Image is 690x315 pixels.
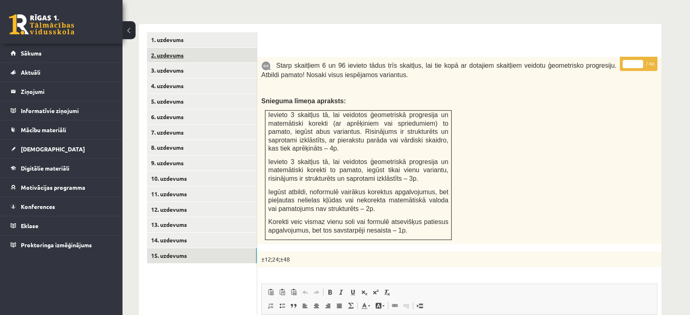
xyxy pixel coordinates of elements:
legend: Informatīvie ziņojumi [21,101,112,120]
a: 10. uzdevums [147,171,257,186]
a: Treknraksts (vadīšanas taustiņš+B) [324,287,336,297]
a: Teksta krāsa [358,300,373,311]
span: Ievieto 3 skaitļus tā, lai veidotos ģeometriskā progresija un matemātiski korekti to pamato, iegū... [268,158,448,182]
span: Ievieto 3 skaitļus tā, lai veidotos ģeometriskā progresija un matemātiski korekti (ar aprēķiniem ... [268,111,448,152]
a: [DEMOGRAPHIC_DATA] [11,140,112,158]
a: Eklase [11,216,112,235]
a: Digitālie materiāli [11,159,112,177]
span: Snieguma līmeņa apraksts: [261,98,346,104]
p: ±12;24;±48 [257,251,661,268]
span: Sākums [21,49,42,57]
a: Ievietot lapas pārtraukumu drukai [414,300,425,311]
a: Ievietot/noņemt sarakstu ar aizzīmēm [276,300,288,311]
a: Atsaistīt [401,300,412,311]
span: Konferences [21,203,55,210]
span: Proktoringa izmēģinājums [21,241,92,248]
span: Eklase [21,222,38,229]
img: Balts.png [265,44,268,47]
body: Bagātinātā teksta redaktors, wiswyg-editor-user-answer-47024893044500 [8,8,387,17]
a: 3. uzdevums [147,63,257,78]
a: Ziņojumi [11,82,112,101]
a: 7. uzdevums [147,125,257,140]
a: Proktoringa izmēģinājums [11,235,112,254]
a: Konferences [11,197,112,216]
a: 12. uzdevums [147,202,257,217]
span: Motivācijas programma [21,184,85,191]
legend: Ziņojumi [21,82,112,101]
a: 14. uzdevums [147,233,257,248]
a: 13. uzdevums [147,217,257,232]
a: Noņemt stilus [381,287,393,297]
a: 9. uzdevums [147,155,257,171]
a: 11. uzdevums [147,186,257,202]
a: 15. uzdevums [147,248,257,263]
span: Mācību materiāli [21,126,66,133]
a: 4. uzdevums [147,78,257,93]
a: 5. uzdevums [147,94,257,109]
p: / 4p [620,57,657,71]
a: Atcelt (vadīšanas taustiņš+Z) [299,287,311,297]
span: [DEMOGRAPHIC_DATA] [21,145,85,153]
a: Ievietot kā vienkāršu tekstu (vadīšanas taustiņš+pārslēgšanas taustiņš+V) [276,287,288,297]
a: Bloka citāts [288,300,299,311]
span: Starp skaitļiem 6 un 96 ievieto tādus trīs skaitļus, lai tie kopā ar dotajiem skaitļiem veidotu ģ... [261,62,617,78]
a: 6. uzdevums [147,109,257,124]
a: 2. uzdevums [147,48,257,63]
a: Izlīdzināt pa labi [322,300,334,311]
a: Saite (vadīšanas taustiņš+K) [389,300,401,311]
a: Mācību materiāli [11,120,112,139]
span: Korekti veic vismaz vienu soli vai formulē atsevišķus patiesus apgalvojumus, bet tos savstarpēji ... [268,218,448,234]
a: Fona krāsa [373,300,387,311]
a: Aktuāli [11,63,112,82]
a: Ievietot/noņemt numurētu sarakstu [265,300,276,311]
a: 8. uzdevums [147,140,257,155]
a: Motivācijas programma [11,178,112,197]
span: Aktuāli [21,69,40,76]
a: Rīgas 1. Tālmācības vidusskola [9,14,74,35]
a: Math [345,300,356,311]
img: 9k= [261,61,271,71]
a: Centrēti [311,300,322,311]
a: Apakšraksts [358,287,370,297]
span: Iegūst atbildi, noformulē vairākus korektus apgalvojumus, bet pieļautas nelielas kļūdas vai nekor... [268,189,448,212]
a: Augšraksts [370,287,381,297]
a: Izlīdzināt pa kreisi [299,300,311,311]
a: Slīpraksts (vadīšanas taustiņš+I) [336,287,347,297]
a: Informatīvie ziņojumi [11,101,112,120]
a: Ievietot no Worda [288,287,299,297]
a: Izlīdzināt malas [334,300,345,311]
a: Ielīmēt (vadīšanas taustiņš+V) [265,287,276,297]
a: Atkārtot (vadīšanas taustiņš+Y) [311,287,322,297]
a: Pasvītrojums (vadīšanas taustiņš+U) [347,287,358,297]
body: Bagātinātā teksta redaktors, wiswyg-editor-47024915340980-1757092030-388 [8,8,386,17]
a: Sākums [11,44,112,62]
span: Digitālie materiāli [21,164,69,172]
a: 1. uzdevums [147,32,257,47]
